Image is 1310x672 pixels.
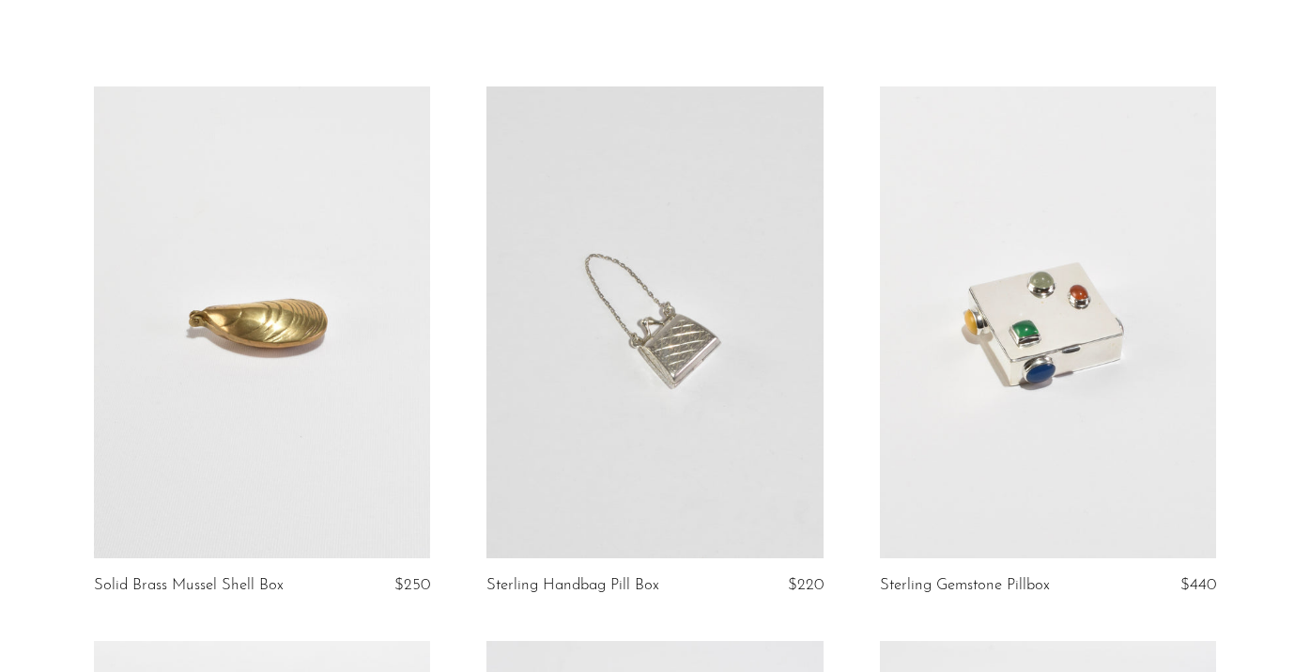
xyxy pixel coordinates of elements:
[788,577,824,593] span: $220
[880,577,1050,594] a: Sterling Gemstone Pillbox
[1180,577,1216,593] span: $440
[486,577,659,594] a: Sterling Handbag Pill Box
[394,577,430,593] span: $250
[94,577,284,594] a: Solid Brass Mussel Shell Box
